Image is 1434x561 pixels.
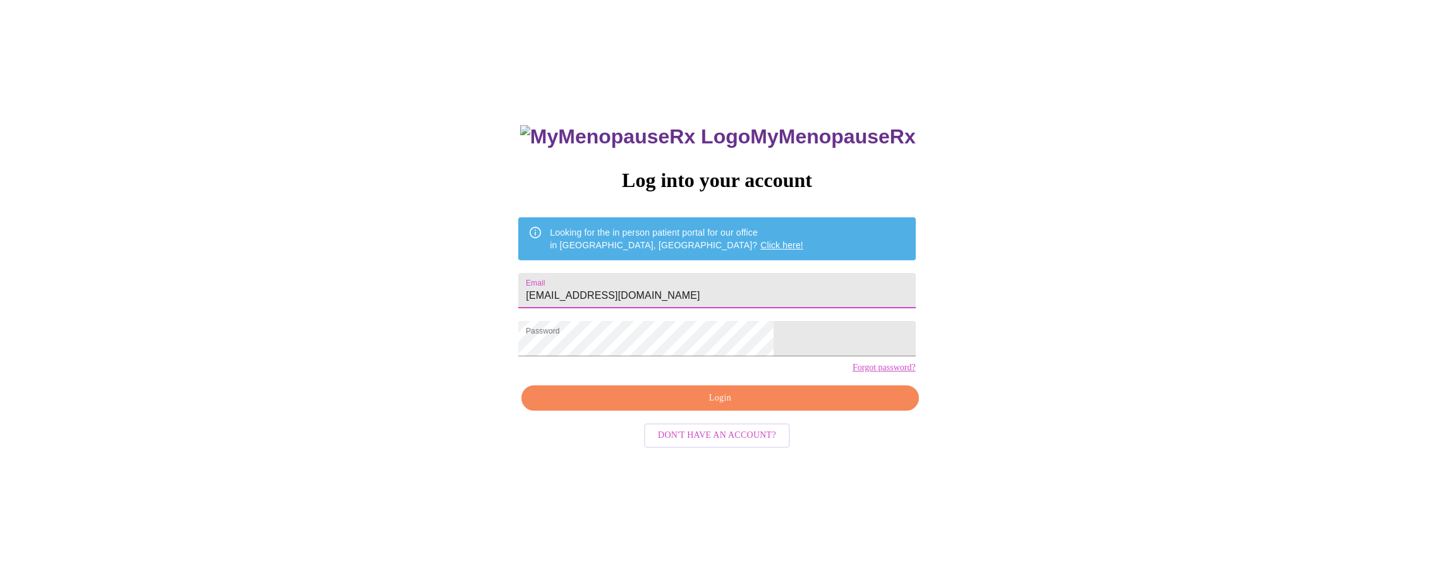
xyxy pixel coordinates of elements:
[520,125,916,148] h3: MyMenopauseRx
[760,240,803,250] a: Click here!
[644,423,790,448] button: Don't have an account?
[853,363,916,373] a: Forgot password?
[658,428,776,443] span: Don't have an account?
[536,390,904,406] span: Login
[550,221,803,256] div: Looking for the in person patient portal for our office in [GEOGRAPHIC_DATA], [GEOGRAPHIC_DATA]?
[518,169,915,192] h3: Log into your account
[520,125,750,148] img: MyMenopauseRx Logo
[521,385,918,411] button: Login
[641,429,793,440] a: Don't have an account?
